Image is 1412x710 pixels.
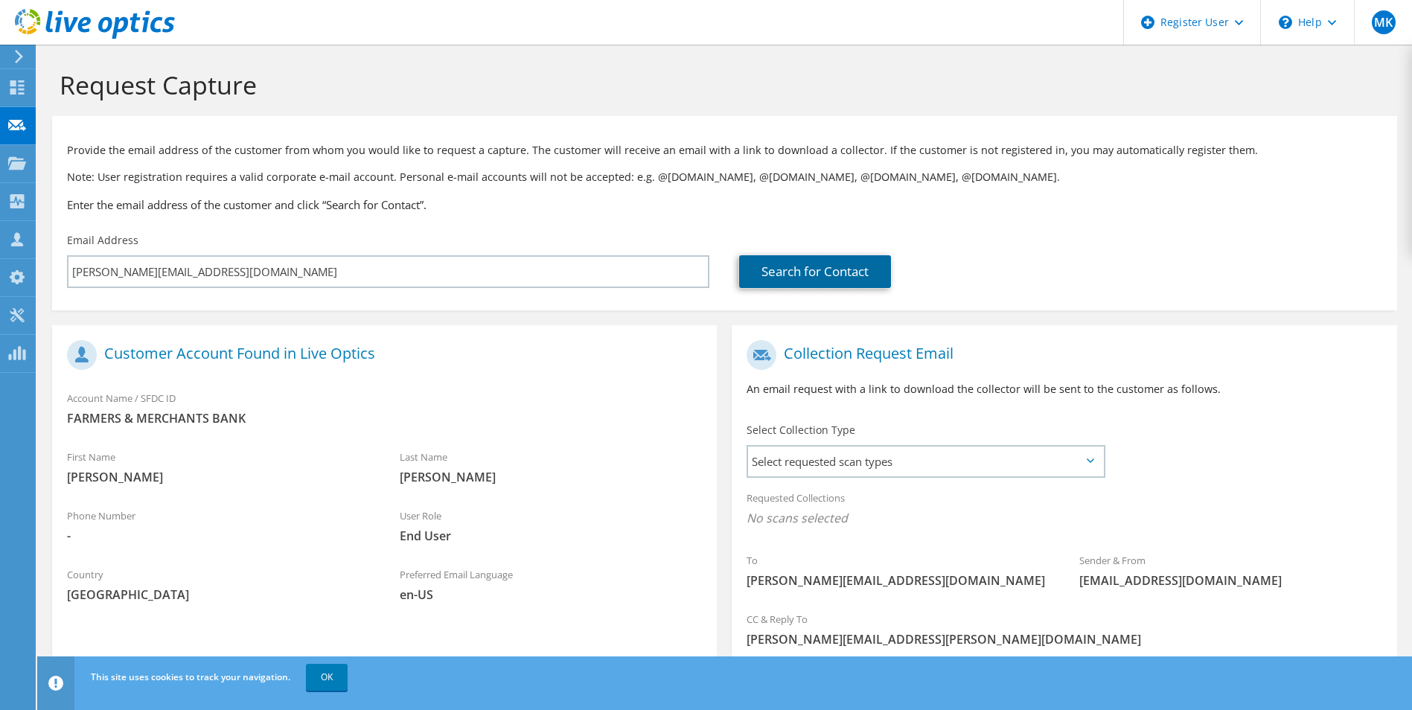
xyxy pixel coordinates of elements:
[52,559,385,610] div: Country
[747,423,855,438] label: Select Collection Type
[52,500,385,551] div: Phone Number
[747,340,1374,370] h1: Collection Request Email
[732,545,1064,596] div: To
[91,671,290,683] span: This site uses cookies to track your navigation.
[1064,545,1397,596] div: Sender & From
[52,441,385,493] div: First Name
[67,410,702,426] span: FARMERS & MERCHANTS BANK
[67,469,370,485] span: [PERSON_NAME]
[1079,572,1382,589] span: [EMAIL_ADDRESS][DOMAIN_NAME]
[732,604,1396,655] div: CC & Reply To
[67,196,1382,213] h3: Enter the email address of the customer and click “Search for Contact”.
[747,510,1381,526] span: No scans selected
[400,586,703,603] span: en-US
[67,528,370,544] span: -
[385,500,718,551] div: User Role
[1279,16,1292,29] svg: \n
[52,383,717,434] div: Account Name / SFDC ID
[67,586,370,603] span: [GEOGRAPHIC_DATA]
[67,169,1382,185] p: Note: User registration requires a valid corporate e-mail account. Personal e-mail accounts will ...
[400,528,703,544] span: End User
[67,142,1382,159] p: Provide the email address of the customer from whom you would like to request a capture. The cust...
[400,469,703,485] span: [PERSON_NAME]
[67,233,138,248] label: Email Address
[60,69,1382,100] h1: Request Capture
[385,559,718,610] div: Preferred Email Language
[306,664,348,691] a: OK
[1372,10,1396,34] span: MK
[748,447,1102,476] span: Select requested scan types
[732,482,1396,537] div: Requested Collections
[747,381,1381,397] p: An email request with a link to download the collector will be sent to the customer as follows.
[747,572,1050,589] span: [PERSON_NAME][EMAIL_ADDRESS][DOMAIN_NAME]
[67,340,694,370] h1: Customer Account Found in Live Optics
[385,441,718,493] div: Last Name
[747,631,1381,647] span: [PERSON_NAME][EMAIL_ADDRESS][PERSON_NAME][DOMAIN_NAME]
[739,255,891,288] a: Search for Contact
